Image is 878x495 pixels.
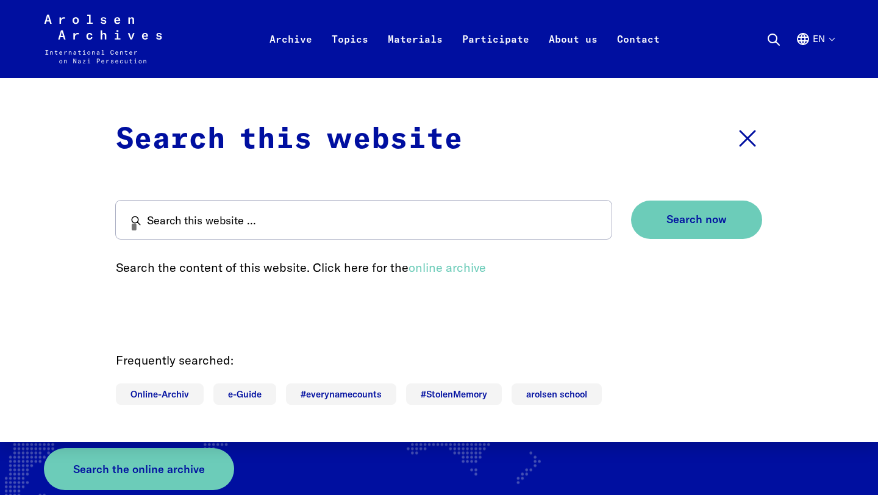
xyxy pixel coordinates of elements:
[322,29,378,78] a: Topics
[607,29,669,78] a: Contact
[260,15,669,63] nav: Primary
[409,260,486,275] a: online archive
[116,258,762,277] p: Search the content of this website. Click here for the
[286,383,396,405] a: #everynamecounts
[44,448,234,490] a: Search the online archive
[213,383,276,405] a: e-Guide
[116,118,463,162] p: Search this website
[406,383,502,405] a: #StolenMemory
[512,383,602,405] a: arolsen school
[116,383,204,405] a: Online-Archiv
[666,213,727,226] span: Search now
[539,29,607,78] a: About us
[260,29,322,78] a: Archive
[73,461,205,477] span: Search the online archive
[116,351,762,369] p: Frequently searched:
[796,32,834,76] button: English, language selection
[631,201,762,239] button: Search now
[378,29,452,78] a: Materials
[452,29,539,78] a: Participate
